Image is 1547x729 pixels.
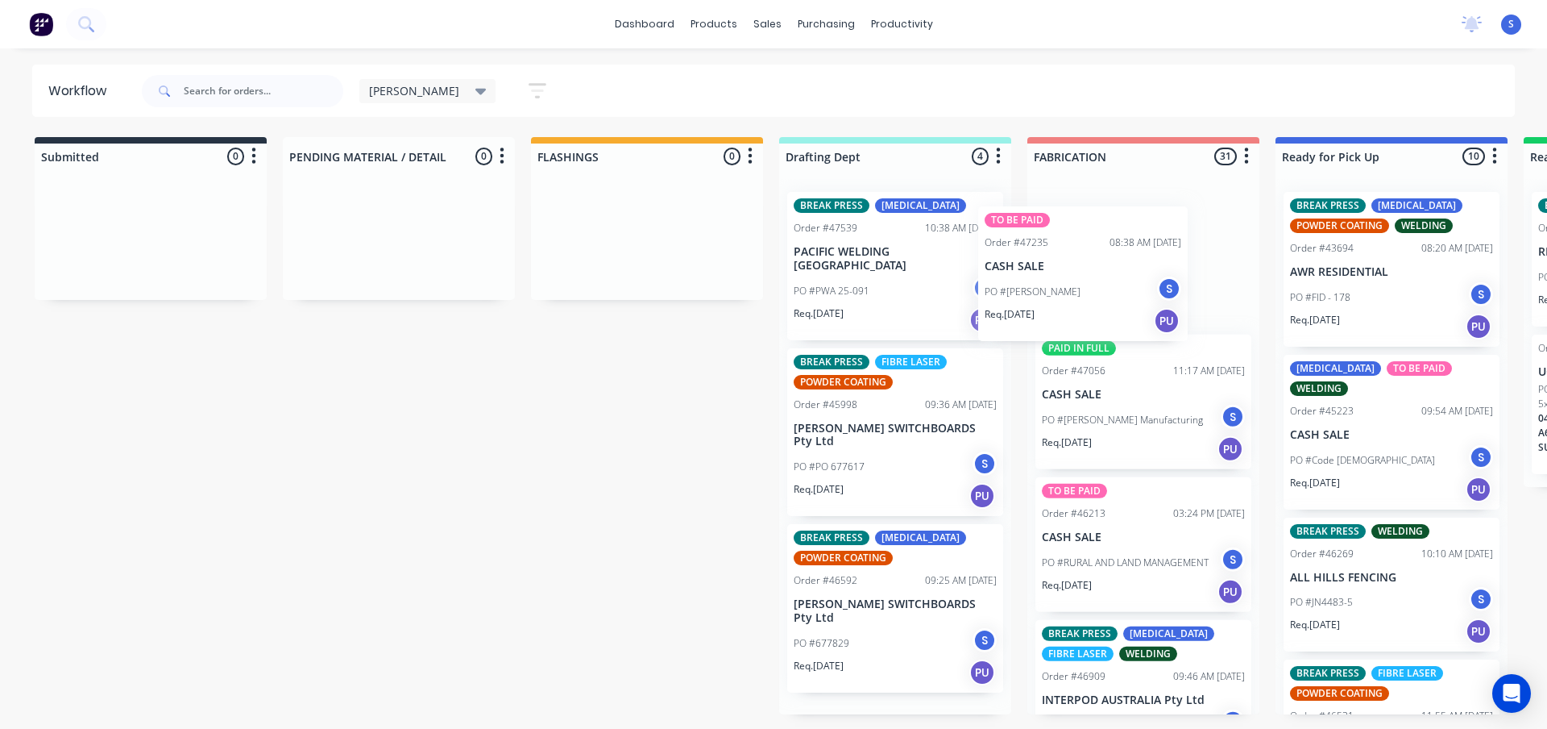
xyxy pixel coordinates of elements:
div: sales [745,12,790,36]
span: [PERSON_NAME] [369,82,459,99]
input: Search for orders... [184,75,343,107]
div: purchasing [790,12,863,36]
div: Workflow [48,81,114,101]
img: Factory [29,12,53,36]
div: products [682,12,745,36]
span: S [1508,17,1514,31]
div: Open Intercom Messenger [1492,674,1531,713]
div: productivity [863,12,941,36]
a: dashboard [607,12,682,36]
